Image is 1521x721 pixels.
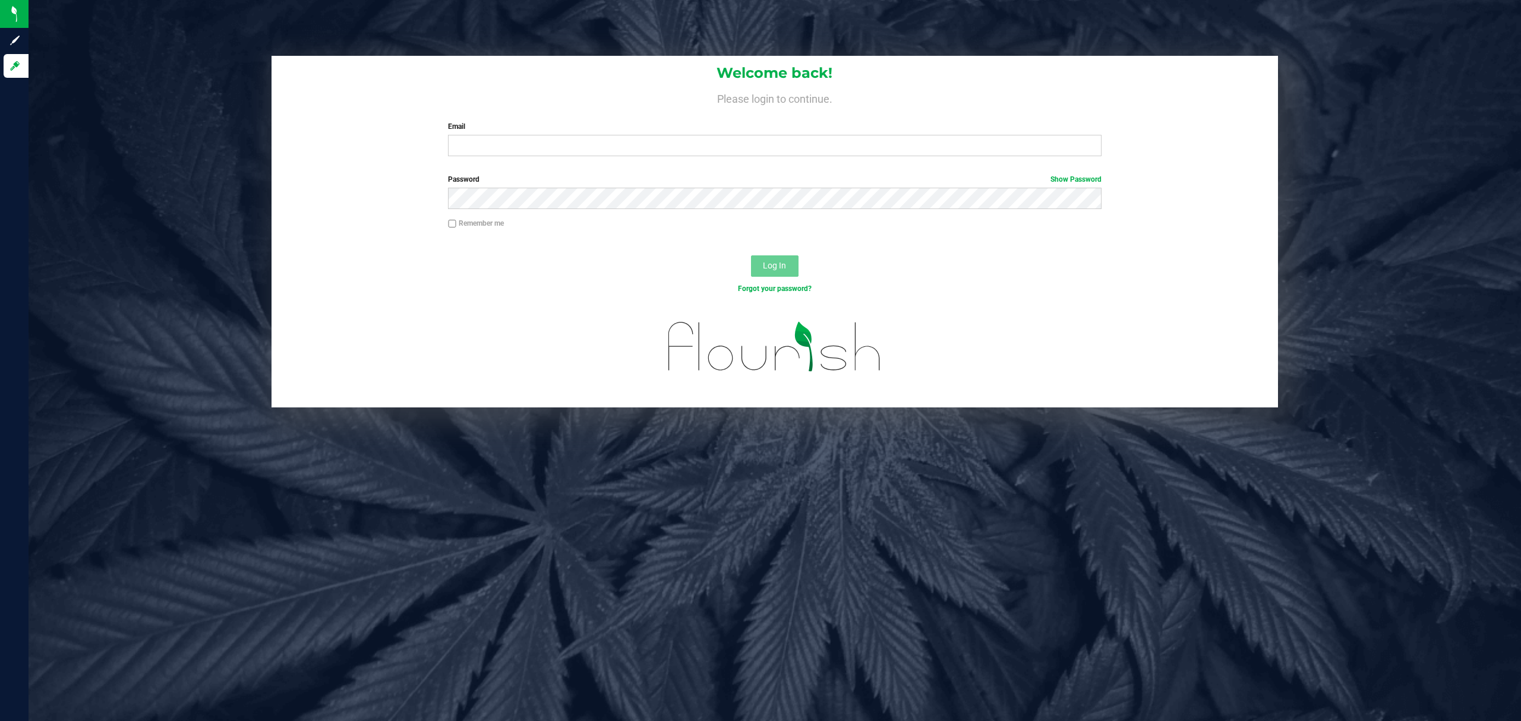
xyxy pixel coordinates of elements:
h4: Please login to continue. [272,90,1279,105]
input: Remember me [448,220,456,228]
a: Forgot your password? [738,284,812,293]
inline-svg: Sign up [9,34,21,46]
label: Email [448,121,1102,132]
img: flourish_logo.svg [649,306,901,387]
h1: Welcome back! [272,65,1279,81]
inline-svg: Log in [9,60,21,72]
label: Remember me [448,218,504,229]
a: Show Password [1050,175,1102,184]
span: Password [448,175,479,184]
span: Log In [763,261,786,270]
button: Log In [751,255,799,277]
